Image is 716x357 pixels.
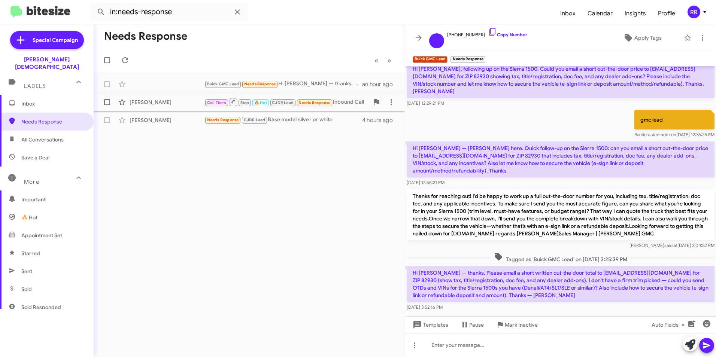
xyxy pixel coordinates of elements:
span: 🔥 Hot [21,214,37,221]
p: gmc lead [634,110,715,129]
span: Appointment Set [21,232,62,239]
div: Hi [PERSON_NAME] — thanks. Please email a short written out‑the‑door total to [EMAIL_ADDRESS][DOM... [204,80,362,88]
span: Starred [21,250,40,257]
p: Hi [PERSON_NAME] — [PERSON_NAME] here. Quick follow-up on the Sierra 1500: can you email a short ... [407,141,715,177]
input: Search [91,3,248,21]
span: Sold Responded [21,303,61,311]
div: an hour ago [362,80,399,88]
button: Templates [405,318,454,332]
span: [PHONE_NUMBER] [447,27,527,39]
span: Buick GMC Lead [207,82,239,86]
span: CJDR Lead [272,100,294,105]
h1: Needs Response [104,30,187,42]
div: Base model silver or white [204,116,362,124]
div: [PERSON_NAME] [130,98,204,106]
span: Needs Response [298,100,330,105]
span: [DATE] 12:29:21 PM [407,100,444,106]
nav: Page navigation example [370,53,396,68]
button: Auto Fields [646,318,694,332]
span: Needs Response [21,118,85,125]
div: [PERSON_NAME] [130,116,204,124]
span: Apply Tags [634,31,662,45]
span: Sent [21,268,32,275]
span: 🔥 Hot [254,100,267,105]
span: Labels [24,83,46,89]
span: Inbox [21,100,85,107]
p: Thanks for reaching out! I’d be happy to work up a full out-the-door number for you, including ta... [407,189,715,240]
span: All Conversations [21,136,64,143]
span: Stop [240,100,249,105]
button: Apply Tags [604,31,680,45]
div: RR [688,6,700,18]
a: Calendar [582,3,619,24]
button: Mark Inactive [490,318,544,332]
span: Templates [411,318,448,332]
a: Insights [619,3,652,24]
span: Tagged as 'Buick GMC Lead' on [DATE] 3:25:39 PM [491,252,630,263]
span: Pause [469,318,484,332]
span: created note on [644,132,676,137]
span: Needs Response [244,82,276,86]
a: Profile [652,3,681,24]
span: said at [664,242,677,248]
span: CJDR Lead [244,118,266,122]
span: « [374,56,379,65]
span: [PERSON_NAME] [DATE] 3:04:57 PM [629,242,715,248]
span: Auto Fields [652,318,688,332]
p: Hi [PERSON_NAME] — thanks. Please email a short written out‑the‑door total to [EMAIL_ADDRESS][DOM... [407,266,715,302]
span: Needs Response [207,118,239,122]
span: Call Them [207,100,227,105]
span: Special Campaign [33,36,78,44]
span: Sold [21,286,32,293]
small: Buick GMC Lead [413,56,447,63]
a: Copy Number [488,32,527,37]
small: Needs Response [450,56,485,63]
button: Next [383,53,396,68]
p: Hi [PERSON_NAME], following up on the Sierra 1500. Could you email a short out-the-door price to ... [407,62,715,98]
span: Save a Deal [21,154,49,161]
span: Mark Inactive [505,318,538,332]
button: Pause [454,318,490,332]
span: [DATE] 12:55:21 PM [407,180,445,185]
a: Inbox [554,3,582,24]
span: » [387,56,391,65]
div: Inbound Call [204,97,369,107]
button: RR [681,6,708,18]
a: Special Campaign [10,31,84,49]
div: 4 hours ago [362,116,399,124]
button: Previous [370,53,383,68]
span: Important [21,196,85,203]
span: [DATE] 3:52:16 PM [407,304,443,310]
span: Rami [DATE] 12:36:25 PM [634,132,715,137]
span: More [24,178,39,185]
